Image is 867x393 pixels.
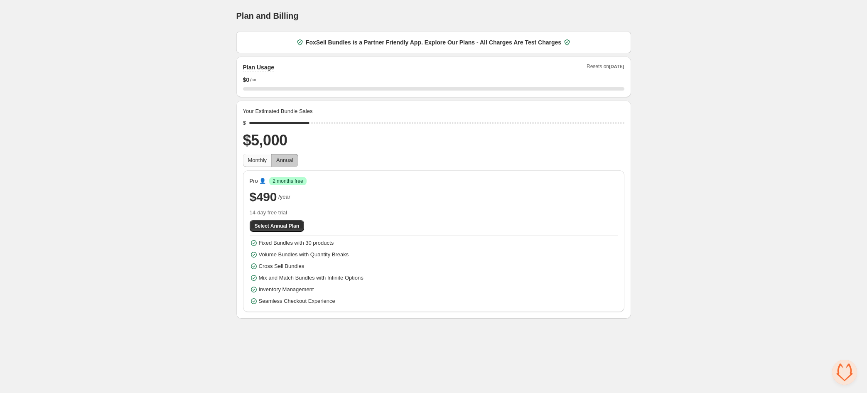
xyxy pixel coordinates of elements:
span: /year [278,193,290,201]
span: Annual [276,157,293,163]
span: Volume Bundles with Quantity Breaks [259,251,349,259]
h2: Plan Usage [243,63,274,71]
span: ∞ [253,76,256,83]
div: / [243,76,624,84]
span: Seamless Checkout Experience [259,297,335,305]
span: Select Annual Plan [255,223,300,229]
button: Monthly [243,154,272,167]
a: Open chat [832,360,857,385]
button: Annual [271,154,298,167]
div: $ [243,119,246,127]
span: Cross Sell Bundles [259,262,305,270]
span: Fixed Bundles with 30 products [259,239,334,247]
span: Monthly [248,157,267,163]
h2: $5,000 [243,130,624,150]
span: Mix and Match Bundles with Infinite Options [259,274,364,282]
span: Inventory Management [259,285,314,294]
button: Select Annual Plan [250,220,305,232]
span: Your Estimated Bundle Sales [243,107,313,115]
h1: Plan and Billing [236,11,299,21]
span: [DATE] [609,64,624,69]
span: $490 [250,189,277,205]
span: Resets on [587,63,624,72]
span: 2 months free [273,178,303,184]
span: 14-day free trial [250,209,618,217]
span: Pro 👤 [250,177,266,185]
span: FoxSell Bundles is a Partner Friendly App. Explore Our Plans - All Charges Are Test Charges [306,38,561,47]
span: $ 0 [243,76,250,84]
